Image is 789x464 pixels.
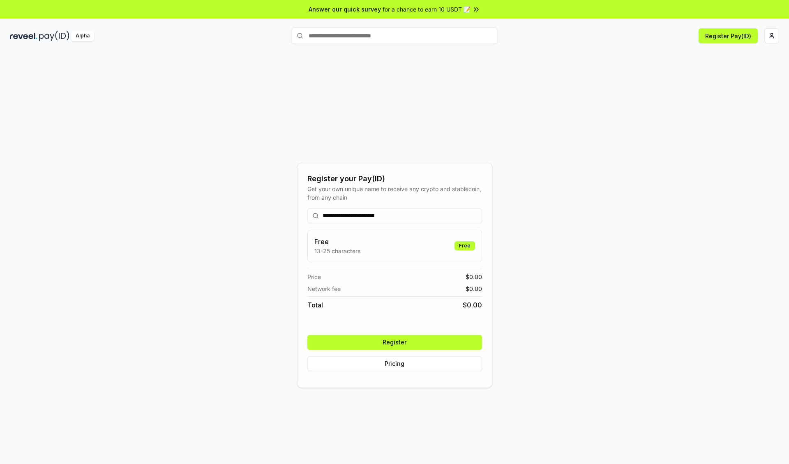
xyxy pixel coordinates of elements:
[39,31,69,41] img: pay_id
[454,241,475,250] div: Free
[314,237,360,247] h3: Free
[463,300,482,310] span: $ 0.00
[307,335,482,350] button: Register
[699,28,758,43] button: Register Pay(ID)
[314,247,360,255] p: 13-25 characters
[10,31,37,41] img: reveel_dark
[307,173,482,185] div: Register your Pay(ID)
[307,272,321,281] span: Price
[383,5,471,14] span: for a chance to earn 10 USDT 📝
[466,284,482,293] span: $ 0.00
[309,5,381,14] span: Answer our quick survey
[71,31,94,41] div: Alpha
[307,284,341,293] span: Network fee
[307,300,323,310] span: Total
[466,272,482,281] span: $ 0.00
[307,356,482,371] button: Pricing
[307,185,482,202] div: Get your own unique name to receive any crypto and stablecoin, from any chain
